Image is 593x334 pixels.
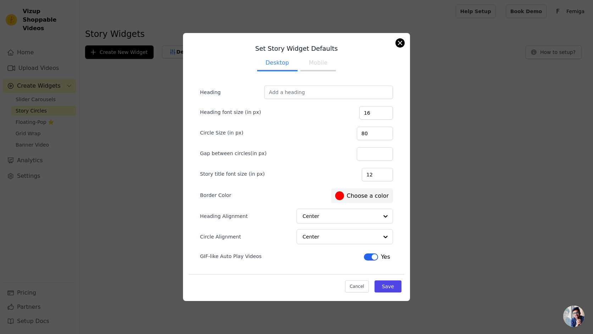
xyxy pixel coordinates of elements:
[345,280,369,292] button: Cancel
[335,191,389,200] label: Choose a color
[200,213,249,220] label: Heading Alignment
[200,253,262,260] label: GIF-like Auto Play Videos
[257,56,298,71] button: Desktop
[381,253,390,261] span: Yes
[189,44,404,53] h3: Set Story Widget Defaults
[200,129,243,136] label: Circle Size (in px)
[200,109,261,116] label: Heading font size (in px)
[200,233,243,240] label: Circle Alignment
[396,39,404,47] button: Close modal
[200,192,231,199] label: Border Color
[375,280,401,292] button: Save
[300,56,336,71] button: Mobile
[200,170,265,177] label: Story title font size (in px)
[563,306,584,327] div: Open chat
[200,89,264,96] label: Heading
[200,150,267,157] label: Gap between circles(in px)
[264,86,393,99] input: Add a heading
